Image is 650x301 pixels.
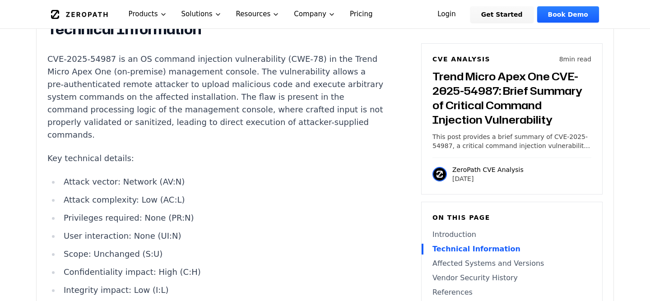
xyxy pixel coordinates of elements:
li: Attack vector: Network (AV:N) [60,176,383,188]
li: Privileges required: None (PR:N) [60,212,383,224]
h3: Trend Micro Apex One CVE-2025-54987: Brief Summary of Critical Command Injection Vulnerability [432,69,591,127]
h2: Technical Information [47,20,383,38]
p: CVE-2025-54987 is an OS command injection vulnerability (CWE-78) in the Trend Micro Apex One (on-... [47,53,383,141]
p: This post provides a brief summary of CVE-2025-54987, a critical command injection vulnerability ... [432,132,591,150]
li: Integrity impact: Low (I:L) [60,284,383,296]
a: Technical Information [432,244,591,255]
li: User interaction: None (UI:N) [60,230,383,242]
a: Introduction [432,229,591,240]
a: References [432,287,591,298]
p: [DATE] [452,174,524,183]
a: Vendor Security History [432,273,591,283]
li: Attack complexity: Low (AC:L) [60,194,383,206]
li: Confidentiality impact: High (C:H) [60,266,383,278]
h6: CVE Analysis [432,55,490,64]
img: ZeroPath CVE Analysis [432,167,447,181]
a: Login [427,6,467,23]
h6: On this page [432,213,591,222]
a: Affected Systems and Versions [432,258,591,269]
p: 8 min read [559,55,591,64]
p: ZeroPath CVE Analysis [452,165,524,174]
a: Book Demo [537,6,599,23]
a: Get Started [470,6,534,23]
li: Scope: Unchanged (S:U) [60,248,383,260]
p: Key technical details: [47,152,383,165]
